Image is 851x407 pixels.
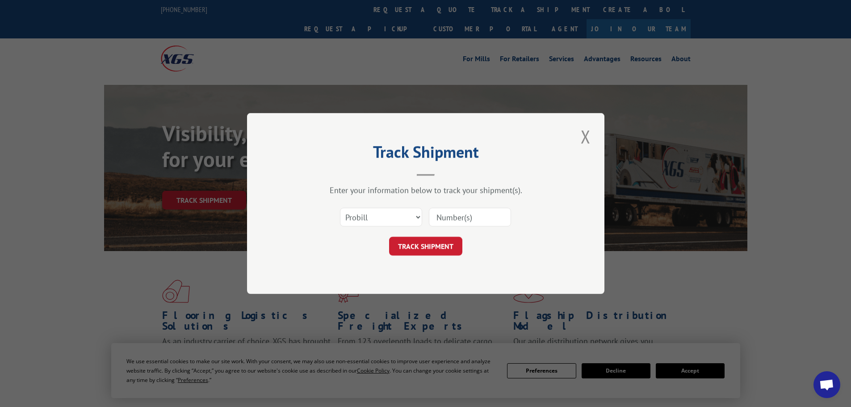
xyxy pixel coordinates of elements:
button: Close modal [578,124,593,149]
input: Number(s) [429,208,511,227]
h2: Track Shipment [292,146,560,163]
a: Open chat [813,371,840,398]
button: TRACK SHIPMENT [389,237,462,256]
div: Enter your information below to track your shipment(s). [292,185,560,195]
